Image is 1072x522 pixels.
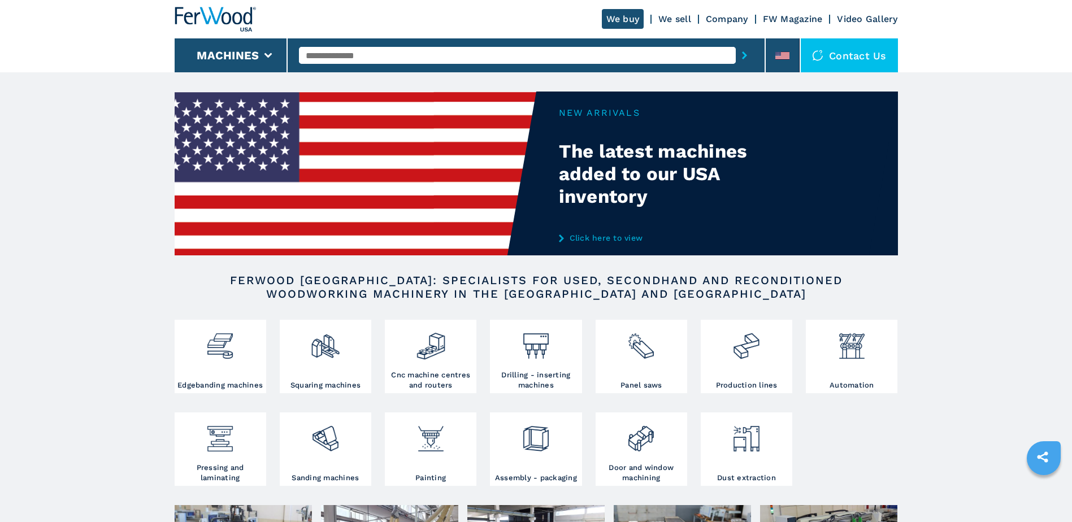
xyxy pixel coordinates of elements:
a: Drilling - inserting machines [490,320,581,393]
h3: Squaring machines [290,380,361,390]
img: Ferwood [175,7,256,32]
img: linee_di_produzione_2.png [731,323,761,361]
h3: Cnc machine centres and routers [388,370,474,390]
a: We buy [602,9,644,29]
h3: Dust extraction [717,473,776,483]
img: montaggio_imballaggio_2.png [521,415,551,454]
a: FW Magazine [763,14,823,24]
h3: Edgebanding machines [177,380,263,390]
img: verniciatura_1.png [416,415,446,454]
img: sezionatrici_2.png [626,323,656,361]
a: Painting [385,412,476,486]
h3: Door and window machining [598,463,684,483]
h3: Panel saws [620,380,662,390]
h3: Automation [830,380,874,390]
h3: Drilling - inserting machines [493,370,579,390]
a: Dust extraction [701,412,792,486]
img: pressa-strettoia.png [205,415,235,454]
a: Video Gallery [837,14,897,24]
a: Door and window machining [596,412,687,486]
img: The latest machines added to our USA inventory [175,92,536,255]
h3: Assembly - packaging [495,473,577,483]
a: sharethis [1028,443,1057,471]
a: Cnc machine centres and routers [385,320,476,393]
button: Machines [197,49,259,62]
img: Contact us [812,50,823,61]
a: Click here to view [559,233,780,242]
a: Assembly - packaging [490,412,581,486]
iframe: Chat [1024,471,1064,514]
img: lavorazione_porte_finestre_2.png [626,415,656,454]
a: We sell [658,14,691,24]
a: Squaring machines [280,320,371,393]
h3: Painting [415,473,446,483]
a: Company [706,14,748,24]
a: Sanding machines [280,412,371,486]
h3: Pressing and laminating [177,463,263,483]
h2: FERWOOD [GEOGRAPHIC_DATA]: SPECIALISTS FOR USED, SECONDHAND AND RECONDITIONED WOODWORKING MACHINE... [211,273,862,301]
img: levigatrici_2.png [310,415,340,454]
img: aspirazione_1.png [731,415,761,454]
a: Panel saws [596,320,687,393]
img: centro_di_lavoro_cnc_2.png [416,323,446,361]
img: bordatrici_1.png [205,323,235,361]
a: Pressing and laminating [175,412,266,486]
img: automazione.png [837,323,867,361]
a: Edgebanding machines [175,320,266,393]
button: submit-button [736,42,753,68]
a: Production lines [701,320,792,393]
img: squadratrici_2.png [310,323,340,361]
a: Automation [806,320,897,393]
img: foratrici_inseritrici_2.png [521,323,551,361]
div: Contact us [801,38,898,72]
h3: Production lines [716,380,778,390]
h3: Sanding machines [292,473,359,483]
